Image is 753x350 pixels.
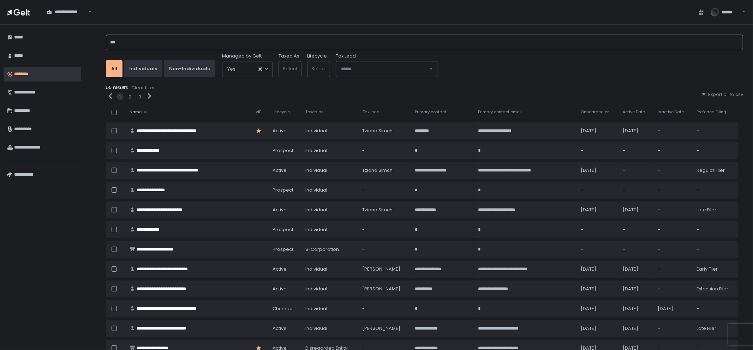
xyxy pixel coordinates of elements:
div: - [581,147,615,154]
div: - [581,227,615,233]
div: Search for option [222,61,273,77]
div: - [581,187,615,193]
div: [DATE] [581,167,615,174]
div: [DATE] [581,306,615,312]
div: - [581,246,615,253]
span: active [273,286,287,292]
div: 55 results [106,84,743,91]
button: 1 [119,94,121,100]
span: Active Date [623,109,645,115]
div: - [658,266,688,272]
button: Clear Selected [258,67,262,71]
div: - [623,187,649,193]
div: - [623,246,649,253]
div: - [658,246,688,253]
div: Search for option [336,61,437,77]
div: Tziona Simchi [363,128,407,134]
span: Yes [227,66,235,73]
div: Individuals [129,66,157,72]
div: - [363,246,407,253]
div: Late Filer [697,207,734,213]
button: Export all to csv [701,91,743,98]
span: Primary contact [415,109,447,115]
div: - [363,227,407,233]
div: Tziona Simchi [363,167,407,174]
div: - [658,147,688,154]
div: - [697,128,734,134]
div: - [363,187,407,193]
div: Individual [305,147,354,154]
button: All [106,60,122,77]
div: [PERSON_NAME] [363,286,407,292]
input: Search for option [341,66,429,73]
div: - [363,147,407,154]
div: [PERSON_NAME] [363,325,407,332]
div: Individual [305,128,354,134]
div: Regular Filer [697,167,734,174]
div: [DATE] [581,266,615,272]
span: prospect [273,246,293,253]
div: - [363,306,407,312]
div: Individual [305,266,354,272]
span: Select [311,65,326,72]
div: - [697,227,734,233]
div: [DATE] [581,207,615,213]
span: Taxed as [305,109,324,115]
div: Individual [305,207,354,213]
span: Primary contact email [478,109,522,115]
div: Individual [305,227,354,233]
div: - [623,147,649,154]
span: prospect [273,227,293,233]
span: Lifecycle [273,109,290,115]
button: 2 [129,94,131,100]
button: Non-Individuals [164,60,215,77]
label: Lifecycle [307,53,327,59]
span: active [273,266,287,272]
div: [DATE] [623,266,649,272]
span: Inactive Date [658,109,684,115]
span: Tax Lead [336,53,356,59]
span: churned [273,306,293,312]
div: [DATE] [581,325,615,332]
span: active [273,167,287,174]
div: Non-Individuals [169,66,210,72]
span: active [273,207,287,213]
div: All [111,66,117,72]
div: - [658,227,688,233]
div: [DATE] [623,128,649,134]
span: Managed by Gelt [222,53,262,59]
div: [PERSON_NAME] [363,266,407,272]
div: - [697,306,734,312]
button: Individuals [124,60,162,77]
div: Tziona Simchi [363,207,407,213]
div: Individual [305,167,354,174]
div: Individual [305,286,354,292]
span: prospect [273,187,293,193]
div: - [697,147,734,154]
div: [DATE] [581,286,615,292]
div: [DATE] [581,128,615,134]
div: - [658,128,688,134]
span: active [273,325,287,332]
div: Extension Filer [697,286,734,292]
span: Tax lead [363,109,380,115]
span: Name [130,109,142,115]
div: [DATE] [658,306,688,312]
div: Early Filer [697,266,734,272]
input: Search for option [87,8,88,16]
button: 3 [138,94,141,100]
div: [DATE] [623,286,649,292]
div: - [697,246,734,253]
div: - [658,325,688,332]
span: prospect [273,147,293,154]
div: - [658,187,688,193]
button: Clear filter [131,84,155,91]
div: Late Filer [697,325,734,332]
span: Select [283,65,297,72]
div: Individual [305,306,354,312]
div: - [697,187,734,193]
